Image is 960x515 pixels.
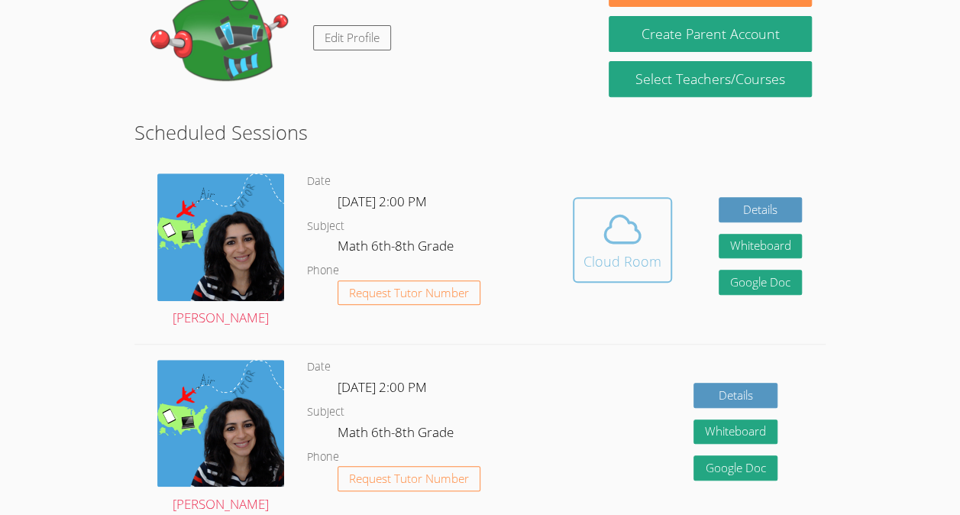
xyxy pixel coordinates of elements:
[349,287,469,299] span: Request Tutor Number
[157,173,284,329] a: [PERSON_NAME]
[338,422,457,448] dd: Math 6th-8th Grade
[307,358,331,377] dt: Date
[338,235,457,261] dd: Math 6th-8th Grade
[338,466,480,491] button: Request Tutor Number
[134,118,826,147] h2: Scheduled Sessions
[719,270,803,295] a: Google Doc
[307,403,344,422] dt: Subject
[307,261,339,280] dt: Phone
[338,378,427,396] span: [DATE] 2:00 PM
[307,217,344,236] dt: Subject
[573,197,672,283] button: Cloud Room
[693,383,777,408] a: Details
[349,473,469,484] span: Request Tutor Number
[719,234,803,259] button: Whiteboard
[157,360,284,487] img: air%20tutor%20avatar.png
[693,455,777,481] a: Google Doc
[313,25,391,50] a: Edit Profile
[693,419,777,445] button: Whiteboard
[338,193,427,210] span: [DATE] 2:00 PM
[157,173,284,300] img: air%20tutor%20avatar.png
[307,172,331,191] dt: Date
[719,197,803,222] a: Details
[609,61,811,97] a: Select Teachers/Courses
[583,251,661,272] div: Cloud Room
[307,448,339,467] dt: Phone
[609,16,811,52] button: Create Parent Account
[338,280,480,306] button: Request Tutor Number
